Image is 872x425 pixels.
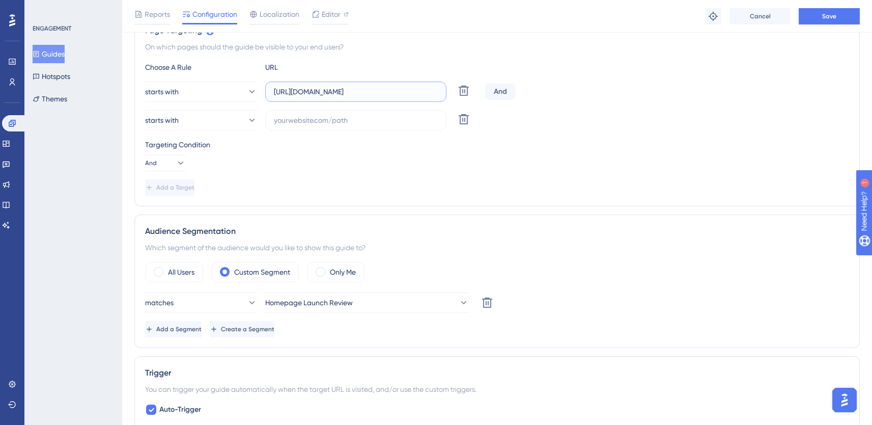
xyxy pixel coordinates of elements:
[145,41,849,53] div: On which pages should the guide be visible to your end users?
[33,24,71,33] div: ENGAGEMENT
[210,321,274,337] button: Create a Segment
[33,67,70,86] button: Hotspots
[156,325,202,333] span: Add a Segment
[265,61,377,73] div: URL
[145,367,849,379] div: Trigger
[822,12,836,20] span: Save
[145,383,849,395] div: You can trigger your guide automatically when the target URL is visited, and/or use the custom tr...
[234,266,290,278] label: Custom Segment
[145,114,179,126] span: starts with
[145,155,186,171] button: And
[33,90,67,108] button: Themes
[192,8,237,20] span: Configuration
[485,84,516,100] div: And
[145,297,174,309] span: matches
[156,183,194,192] span: Add a Target
[145,179,194,196] button: Add a Target
[145,8,170,20] span: Reports
[829,385,860,415] iframe: UserGuiding AI Assistant Launcher
[799,8,860,24] button: Save
[159,404,201,416] span: Auto-Trigger
[145,225,849,237] div: Audience Segmentation
[221,325,274,333] span: Create a Segment
[265,297,353,309] span: Homepage Launch Review
[274,115,438,126] input: yourwebsite.com/path
[145,86,179,98] span: starts with
[145,139,849,151] div: Targeting Condition
[330,266,356,278] label: Only Me
[322,8,341,20] span: Editor
[260,8,299,20] span: Localization
[145,321,202,337] button: Add a Segment
[265,293,469,313] button: Homepage Launch Review
[750,12,771,20] span: Cancel
[145,242,849,254] div: Which segment of the audience would you like to show this guide to?
[274,86,438,97] input: yourwebsite.com/path
[71,5,74,13] div: 1
[168,266,194,278] label: All Users
[145,110,257,130] button: starts with
[145,82,257,102] button: starts with
[729,8,791,24] button: Cancel
[33,45,65,63] button: Guides
[24,3,64,15] span: Need Help?
[145,61,257,73] div: Choose A Rule
[145,159,157,167] span: And
[145,293,257,313] button: matches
